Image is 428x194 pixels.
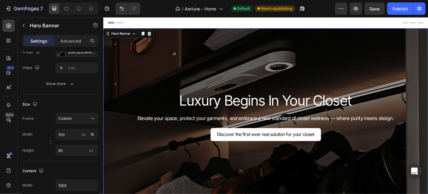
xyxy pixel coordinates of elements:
[387,2,413,15] button: Publish
[46,81,75,87] div: Show more
[129,130,239,136] span: Discover the first-ever real solution for your closet
[185,6,216,12] span: Aerlune - Home
[60,38,81,44] p: Advanced
[261,6,292,11] span: Need republishing
[22,78,98,89] button: Show more
[392,6,408,12] div: Publish
[22,64,41,72] div: Video
[55,129,98,140] input: px%
[2,2,46,15] button: 7
[30,38,48,44] p: Settings
[80,131,87,138] button: %
[22,183,32,188] div: Width
[90,132,94,137] div: %
[365,2,385,15] button: Save
[6,65,15,70] div: 450
[68,49,97,55] div: [URL][DOMAIN_NAME]
[55,145,98,156] input: px
[5,112,15,117] div: Beta
[22,116,34,121] label: Frame
[103,17,428,194] iframe: Design area
[56,180,98,191] input: Auto
[89,131,96,138] button: px
[237,6,250,11] span: Default
[58,116,72,121] span: Custom
[89,148,94,153] span: px
[121,126,246,140] a: Discover the first-ever real solution for your closet
[370,6,380,11] span: Save
[68,65,97,71] div: Add...
[5,109,363,120] p: Elevate your space, protect your garments, and embrace a new standard of closet wellness — where ...
[22,132,32,137] label: Width
[30,22,82,29] p: Hero Banner
[8,16,32,21] div: Hero Banner
[407,164,422,179] div: Open Intercom Messenger
[5,83,363,106] h2: Luxury Begins In Your Closet
[82,132,86,137] div: px
[116,2,140,15] div: Undo/Redo
[22,167,45,175] div: Content
[182,6,184,12] span: /
[22,148,34,153] label: Height
[55,113,98,124] button: Custom
[40,5,43,12] p: 7
[22,100,39,109] div: Size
